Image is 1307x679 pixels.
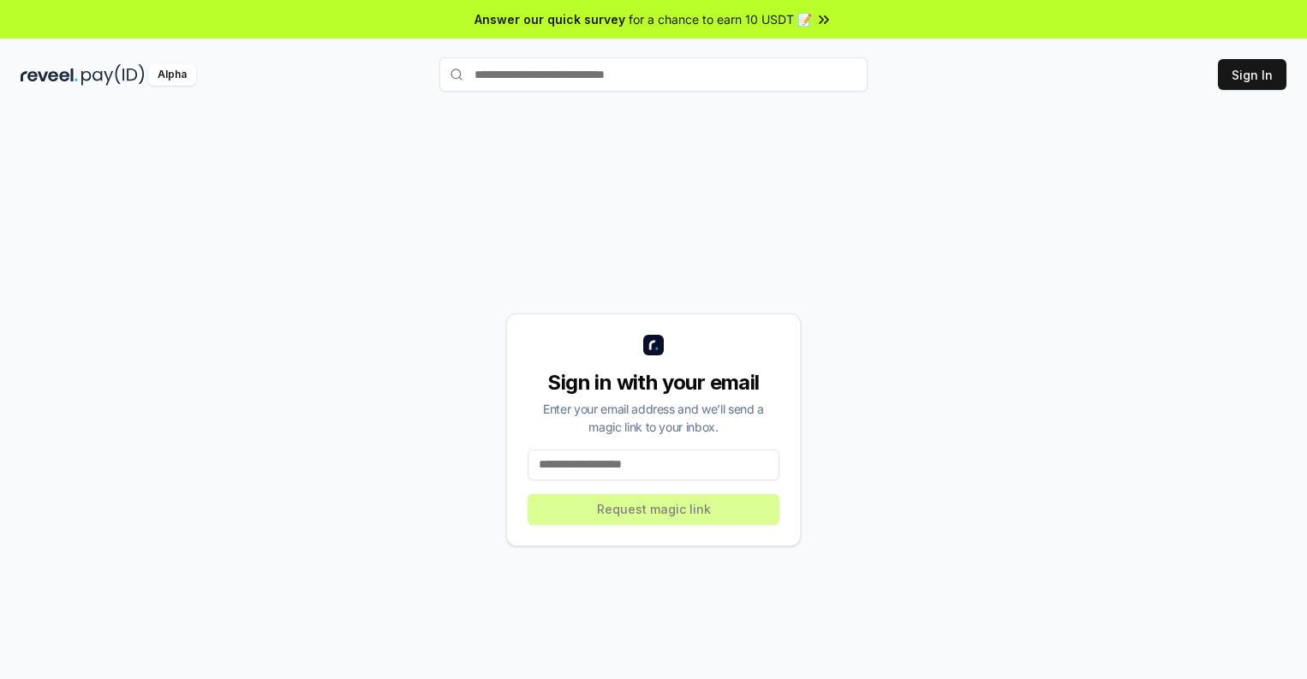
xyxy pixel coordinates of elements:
[528,369,779,396] div: Sign in with your email
[629,10,812,28] span: for a chance to earn 10 USDT 📝
[528,400,779,436] div: Enter your email address and we’ll send a magic link to your inbox.
[81,64,145,86] img: pay_id
[21,64,78,86] img: reveel_dark
[1218,59,1286,90] button: Sign In
[643,335,664,355] img: logo_small
[148,64,196,86] div: Alpha
[474,10,625,28] span: Answer our quick survey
